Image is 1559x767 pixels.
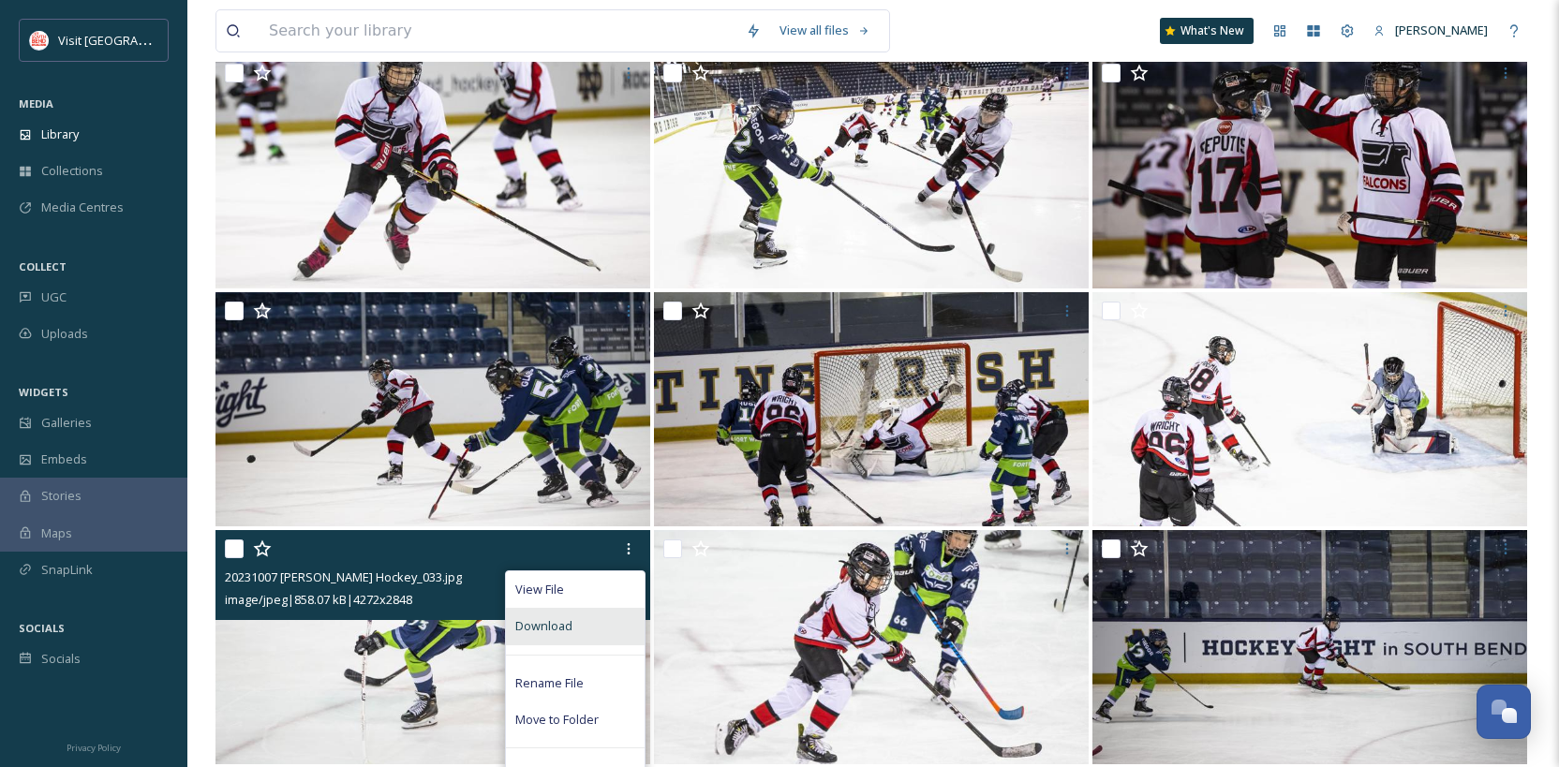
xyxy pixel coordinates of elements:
[515,674,584,692] span: Rename File
[41,650,81,668] span: Socials
[30,31,49,50] img: vsbm-stackedMISH_CMYKlogo2017.jpg
[41,325,88,343] span: Uploads
[225,591,412,608] span: image/jpeg | 858.07 kB | 4272 x 2848
[67,742,121,754] span: Privacy Policy
[1092,54,1527,288] img: 20231007 Compton Hockey_037.jpg
[515,711,599,729] span: Move to Folder
[41,450,87,468] span: Embeds
[67,735,121,758] a: Privacy Policy
[215,54,650,288] img: 20231007 Compton Hockey_038.jpg
[1395,22,1488,38] span: [PERSON_NAME]
[41,414,92,432] span: Galleries
[1364,12,1497,49] a: [PERSON_NAME]
[19,259,67,273] span: COLLECT
[770,12,880,49] a: View all files
[19,621,65,635] span: SOCIALS
[19,385,68,399] span: WIDGETS
[19,96,53,111] span: MEDIA
[654,530,1089,764] img: 20231007 Compton Hockey_032.jpg
[41,162,103,180] span: Collections
[654,292,1089,526] img: 20231007 Compton Hockey_035.jpg
[1477,685,1531,739] button: Open Chat
[41,288,67,306] span: UGC
[1092,292,1527,526] img: 20231007 Compton Hockey_034.jpg
[515,581,564,598] span: View File
[41,125,79,143] span: Library
[654,54,1089,288] img: 20231007 Compton Hockey_022.jpg
[1160,18,1254,44] a: What's New
[215,530,650,764] img: 20231007 Compton Hockey_033.jpg
[260,10,736,52] input: Search your library
[41,199,124,216] span: Media Centres
[41,524,72,542] span: Maps
[225,568,462,585] span: 20231007 [PERSON_NAME] Hockey_033.jpg
[215,292,650,526] img: 20231007 Compton Hockey_036.jpg
[41,561,93,579] span: SnapLink
[515,617,572,635] span: Download
[1092,530,1527,764] img: 20231007 Compton Hockey_031.jpg
[58,31,203,49] span: Visit [GEOGRAPHIC_DATA]
[41,487,82,505] span: Stories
